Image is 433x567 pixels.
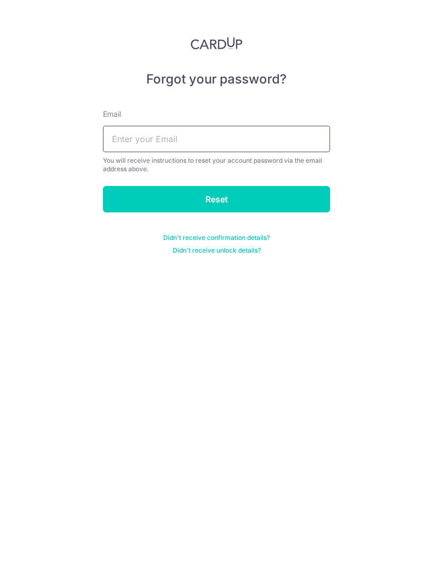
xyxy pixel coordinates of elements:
[173,246,261,255] a: Didn't receive unlock details?
[103,126,330,152] input: Enter your Email
[103,186,330,212] input: Reset
[191,37,242,50] img: CardUp Logo
[163,234,270,242] a: Didn't receive confirmation details?
[103,156,330,173] div: You will receive instructions to reset your account password via the email address above.
[103,71,330,88] h5: Forgot your password?
[103,109,121,119] label: Email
